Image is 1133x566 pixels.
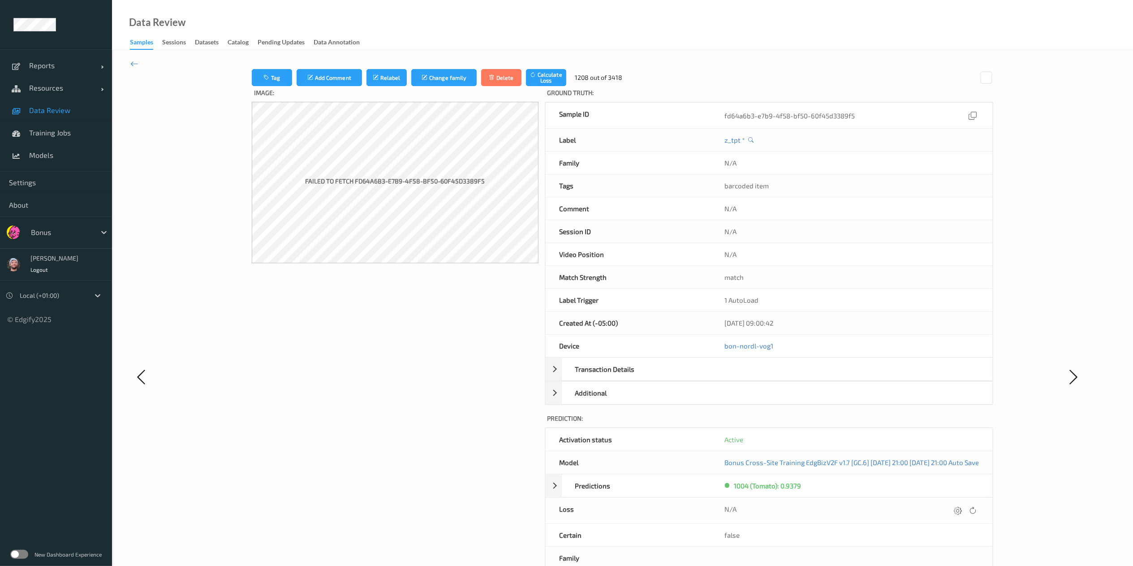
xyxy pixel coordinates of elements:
div: [DATE] 09:00:42 [711,312,992,334]
a: Samples [130,36,162,50]
a: Datasets [195,36,228,49]
div: N/A [711,197,992,220]
div: Comment [546,197,711,220]
div: fd64a6b3-e7b9-4f58-bf50-60f45d3389f5 [724,109,979,122]
a: Data Annotation [314,36,369,49]
a: Bonus Cross-Site Training EdgBizV2F v1.7 [GC.6] [DATE] 21:00 [DATE] 21:00 Auto Save [724,458,979,466]
a: Sessions [162,36,195,49]
a: z_tpt * [724,135,745,144]
div: false [711,524,992,546]
div: Sample ID [546,103,711,128]
div: N/A [724,505,979,517]
div: Certain [546,524,711,546]
a: Catalog [228,36,258,49]
div: 1004 (Tomato): 0.9379 [734,481,801,490]
div: Label Trigger [546,289,711,311]
label: Ground Truth : [545,86,993,102]
div: N/A [711,243,992,266]
div: Data Review [129,18,185,27]
div: 1208 out of 3418 [575,73,622,82]
div: match [711,266,992,288]
button: Delete [481,69,521,86]
div: Predictions [562,475,721,497]
div: Device [546,335,711,357]
div: Transaction Details [545,357,993,381]
div: Samples [130,38,153,50]
div: Tags [546,174,711,197]
div: Label [546,129,711,151]
div: 1 AutoLoad [711,289,992,311]
button: Relabel [366,69,407,86]
div: Datasets [195,38,219,49]
div: Family [546,152,711,174]
a: Pending Updates [258,36,314,49]
label: Image: [252,86,538,102]
div: N/A [711,152,992,174]
div: Loss [546,498,711,523]
div: Additional [545,381,993,405]
div: Transaction Details [562,358,721,380]
div: Additional [562,382,721,404]
div: Created At (-05:00) [546,312,711,334]
div: Session ID [546,220,711,243]
div: Sessions [162,38,186,49]
a: bon-nordl-vog1 [724,342,773,350]
div: Model [546,451,711,474]
div: Catalog [228,38,249,49]
div: Predictions1004 (Tomato): 0.9379 [545,474,993,497]
button: Tag [252,69,292,86]
button: Change family [411,69,477,86]
button: Calculate Loss [526,69,566,86]
div: Data Annotation [314,38,360,49]
div: Match Strength [546,266,711,288]
div: Video Position [546,243,711,266]
div: Pending Updates [258,38,305,49]
span: barcoded item [724,182,769,190]
div: Active [724,435,979,444]
div: N/A [711,220,992,243]
button: Add Comment [297,69,362,86]
div: Activation status [546,428,711,451]
label: Failed to fetch fd64a6b3-e7b9-4f58-bf50-60f45d3389f5 [303,174,487,190]
label: Prediction: [545,412,993,427]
